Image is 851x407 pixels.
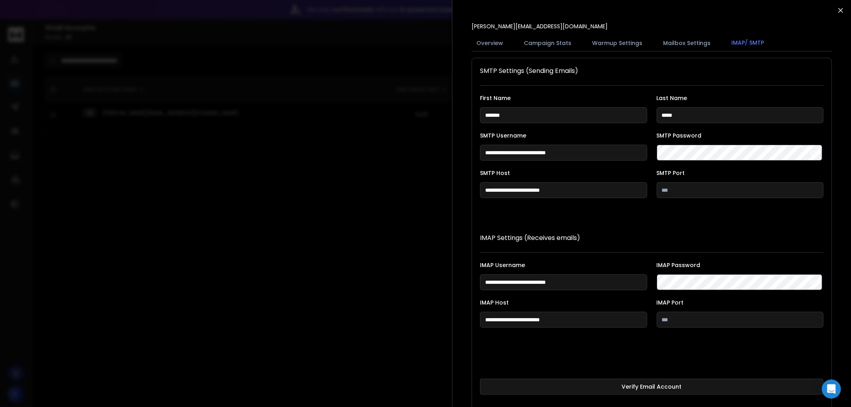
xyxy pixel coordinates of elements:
[480,66,823,76] h1: SMTP Settings (Sending Emails)
[13,21,19,27] img: website_grey.svg
[30,47,71,52] div: Domain Overview
[658,34,715,52] button: Mailbox Settings
[519,34,576,52] button: Campaign Stats
[13,13,19,19] img: logo_orange.svg
[657,262,824,268] label: IMAP Password
[472,22,608,30] p: [PERSON_NAME][EMAIL_ADDRESS][DOMAIN_NAME]
[480,233,823,243] p: IMAP Settings (Receives emails)
[480,170,647,176] label: SMTP Host
[657,95,824,101] label: Last Name
[727,34,769,52] button: IMAP/ SMTP
[21,21,57,27] div: Domain: [URL]
[22,46,28,53] img: tab_domain_overview_orange.svg
[88,47,134,52] div: Keywords by Traffic
[480,133,647,138] label: SMTP Username
[480,379,823,395] button: Verify Email Account
[22,13,39,19] div: v 4.0.25
[657,300,824,305] label: IMAP Port
[472,34,508,52] button: Overview
[657,170,824,176] label: SMTP Port
[480,95,647,101] label: First Name
[657,133,824,138] label: SMTP Password
[79,46,86,53] img: tab_keywords_by_traffic_grey.svg
[480,262,647,268] label: IMAP Username
[587,34,647,52] button: Warmup Settings
[480,300,647,305] label: IMAP Host
[822,379,841,399] div: Open Intercom Messenger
